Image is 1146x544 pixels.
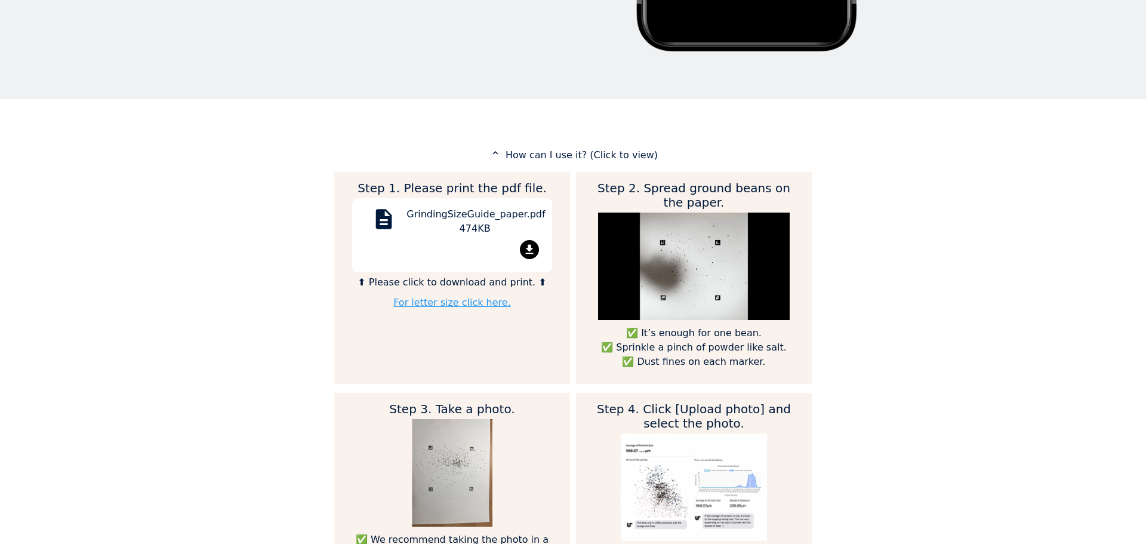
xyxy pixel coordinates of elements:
[352,402,552,416] h2: Step 3. Take a photo.
[334,147,812,162] p: How can I use it? (Click to view)
[369,207,398,236] mat-icon: description
[621,434,766,541] img: guide
[488,147,503,158] mat-icon: expand_less
[352,181,552,195] h2: Step 1. Please print the pdf file.
[594,181,794,210] h2: Step 2. Spread ground beans on the paper.
[520,240,539,259] mat-icon: file_download
[598,213,790,320] img: guide
[406,207,543,240] div: GrindingSizeGuide_paper.pdf 474KB
[352,275,552,290] p: ⬆ Please click to download and print. ⬆
[594,326,794,369] p: ✅ It’s enough for one bean. ✅ Sprinkle a pinch of powder like salt. ✅ Dust fines on each marker.
[594,402,794,431] h2: Step 4. Click [Upload photo] and select the photo.
[393,297,511,308] a: For letter size click here.
[412,419,492,527] img: guide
